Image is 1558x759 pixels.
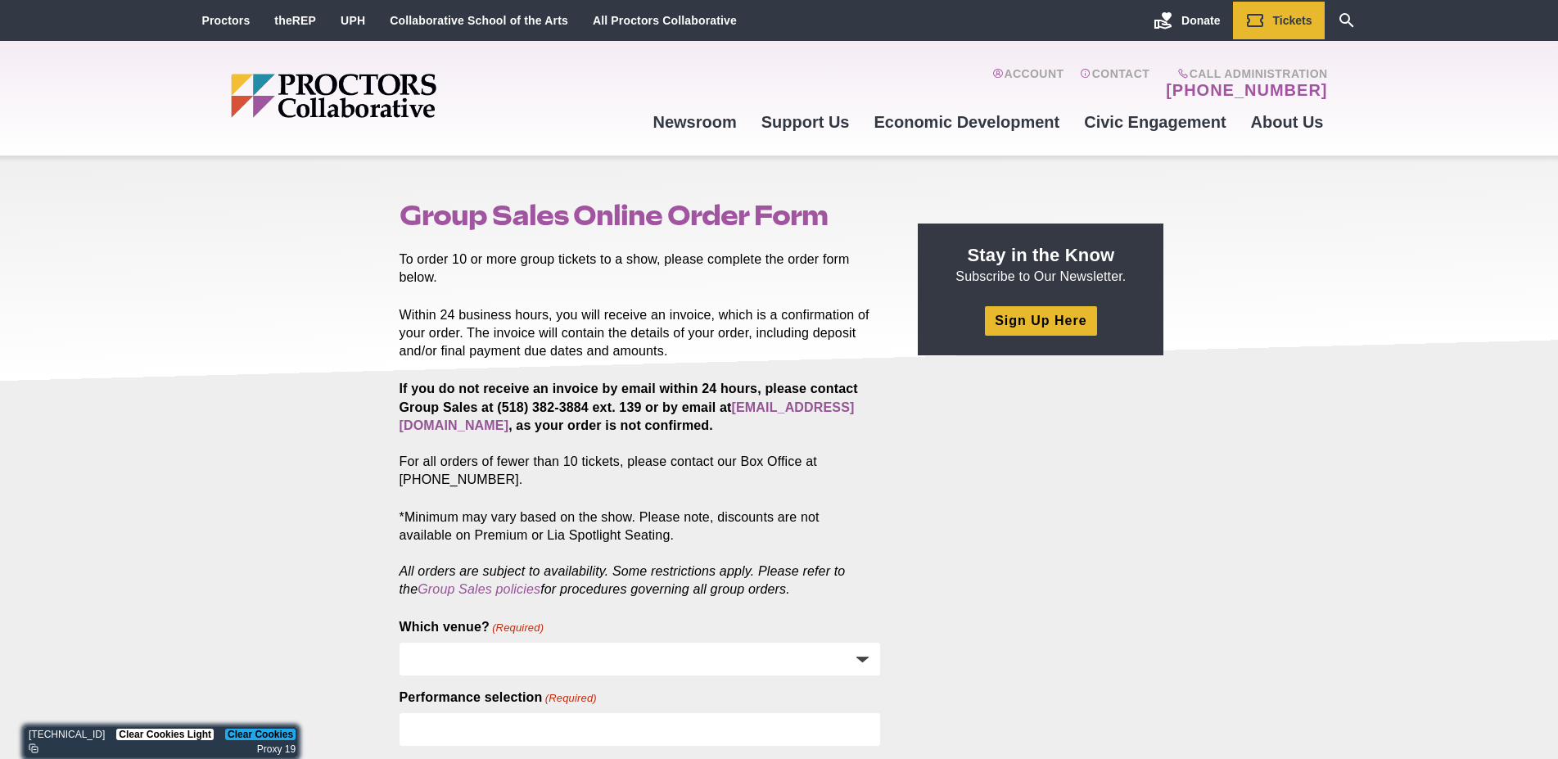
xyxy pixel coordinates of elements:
[341,14,365,27] a: UPH
[1181,14,1220,27] span: Donate
[202,14,251,27] a: Proctors
[968,245,1115,265] strong: Stay in the Know
[985,306,1096,335] a: Sign Up Here
[231,74,562,118] img: Proctors logo
[992,67,1064,100] a: Account
[1233,2,1325,39] a: Tickets
[640,100,748,144] a: Newsroom
[1166,80,1327,100] a: [PHONE_NUMBER]
[862,100,1073,144] a: Economic Development
[400,689,597,707] label: Performance selection
[593,14,737,27] a: All Proctors Collaborative
[390,14,568,27] a: Collaborative School of the Arts
[400,380,881,488] p: For all orders of fewer than 10 tickets, please contact our Box Office at [PHONE_NUMBER].
[1325,2,1369,39] a: Search
[1273,14,1312,27] span: Tickets
[400,200,881,231] h1: Group Sales Online Order Form
[400,508,881,599] p: *Minimum may vary based on the show. Please note, discounts are not available on Premium or Lia S...
[418,582,540,596] a: Group Sales policies
[400,564,846,596] em: All orders are subject to availability. Some restrictions apply. Please refer to the for procedur...
[491,621,544,635] span: (Required)
[918,375,1163,580] iframe: Advertisement
[749,100,862,144] a: Support Us
[1161,67,1327,80] span: Call Administration
[400,618,544,636] label: Which venue?
[274,14,316,27] a: theREP
[1239,100,1336,144] a: About Us
[1072,100,1238,144] a: Civic Engagement
[400,251,881,287] p: To order 10 or more group tickets to a show, please complete the order form below.
[1080,67,1149,100] a: Contact
[1141,2,1232,39] a: Donate
[544,691,597,706] span: (Required)
[400,400,855,432] a: [EMAIL_ADDRESS][DOMAIN_NAME]
[400,382,858,431] strong: If you do not receive an invoice by email within 24 hours, please contact Group Sales at (518) 38...
[400,306,881,360] p: Within 24 business hours, you will receive an invoice, which is a confirmation of your order. The...
[937,243,1144,286] p: Subscribe to Our Newsletter.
